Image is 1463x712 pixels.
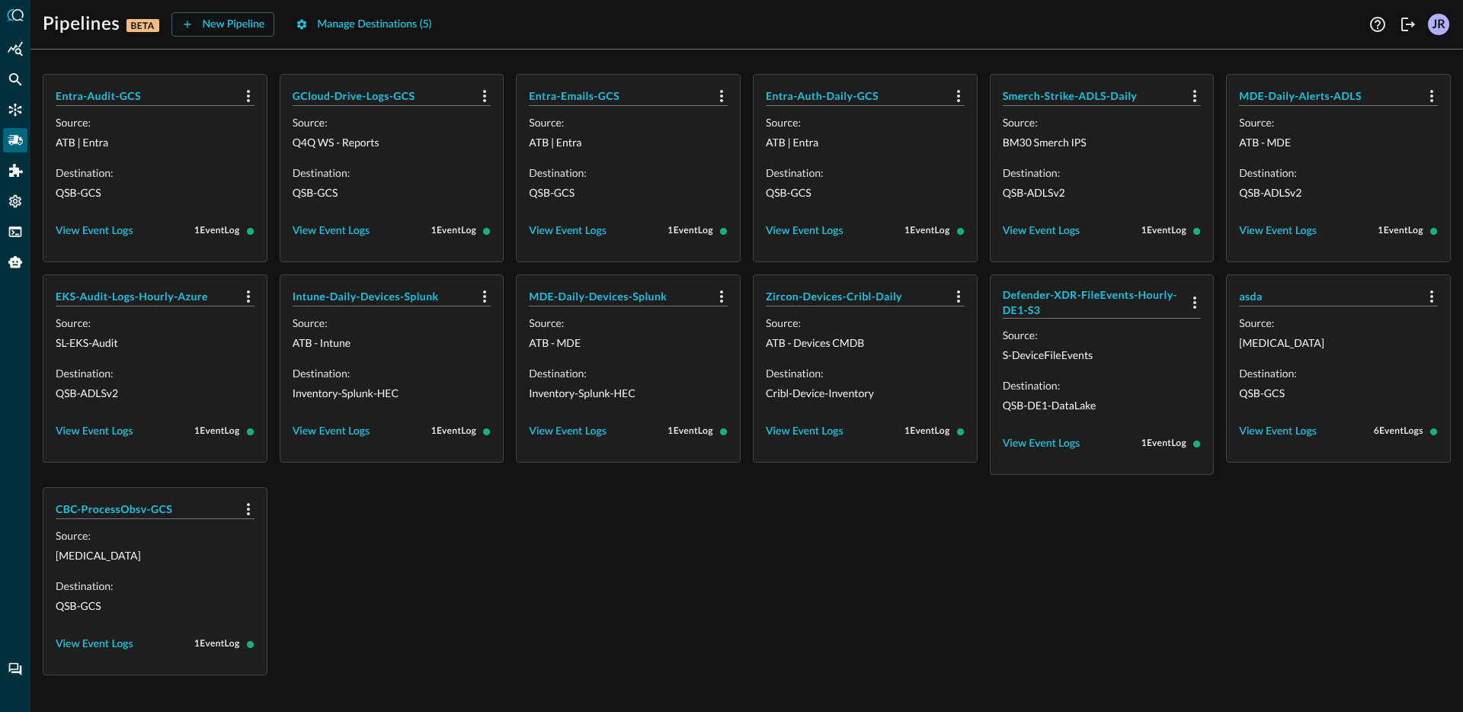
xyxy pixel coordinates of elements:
[529,115,728,130] p: Source:
[1003,219,1080,243] button: View Event Logs
[766,222,844,241] div: View Event Logs
[3,98,27,122] div: Connectors
[3,128,27,152] div: Pipelines
[529,165,728,181] p: Destination:
[529,335,728,351] p: ATB - MDE
[1141,438,1187,450] span: 1 Event Log
[766,335,965,351] p: ATB - Devices CMDB
[293,386,491,401] p: Inventory-Splunk-HEC
[56,135,255,150] p: ATB | Entra
[1239,222,1317,241] div: View Event Logs
[1003,398,1202,413] p: QSB-DE1-DataLake
[3,250,27,274] div: Query Agent
[56,289,236,304] h5: EKS-Audit-Logs-Hourly-Azure
[1003,222,1080,241] div: View Event Logs
[56,635,133,654] div: View Event Logs
[3,657,27,682] div: Chat
[431,225,477,237] span: 1 Event Log
[293,335,491,351] p: ATB - Intune
[1003,88,1183,104] h5: Smerch-Strike-ADLS-Daily
[194,225,240,237] span: 1 Event Log
[56,88,236,104] h5: Entra-Audit-GCS
[1003,165,1202,181] p: Destination:
[1003,135,1202,150] p: BM30 Smerch IPS
[1003,328,1202,343] p: Source:
[766,419,844,444] button: View Event Logs
[126,19,159,32] p: BETA
[529,316,728,331] p: Source:
[293,165,491,181] p: Destination:
[766,386,965,401] p: Cribl-Device-Inventory
[56,386,255,401] p: QSB-ADLSv2
[293,222,370,241] div: View Event Logs
[1239,88,1420,104] h5: MDE-Daily-Alerts-ADLS
[766,88,946,104] h5: Entra-Auth-Daily-GCS
[317,15,431,34] div: Manage Destinations ( 5 )
[56,366,255,381] p: Destination:
[1396,12,1420,37] button: Logout
[1003,435,1080,454] div: View Event Logs
[529,419,607,444] button: View Event Logs
[171,12,275,37] button: New Pipeline
[194,638,240,650] span: 1 Event Log
[529,219,607,243] button: View Event Logs
[293,135,491,150] p: Q4Q WS - Reports
[1239,316,1438,331] p: Source:
[1239,422,1317,441] div: View Event Logs
[904,225,950,237] span: 1 Event Log
[766,135,965,150] p: ATB | Entra
[203,15,265,34] div: New Pipeline
[1378,225,1423,237] span: 1 Event Log
[766,185,965,200] p: QSB-GCS
[529,185,728,200] p: QSB-GCS
[904,425,950,438] span: 1 Event Log
[766,115,965,130] p: Source:
[293,289,473,304] h5: Intune-Daily-Devices-Splunk
[293,185,491,200] p: QSB-GCS
[431,425,477,438] span: 1 Event Log
[1239,185,1438,200] p: QSB-ADLSv2
[1365,12,1390,37] button: Help
[56,548,255,563] p: [MEDICAL_DATA]
[766,165,965,181] p: Destination:
[56,632,133,656] button: View Event Logs
[293,115,491,130] p: Source:
[1003,348,1202,363] p: S-DeviceFileEvents
[56,422,133,441] div: View Event Logs
[293,422,370,441] div: View Event Logs
[56,219,133,243] button: View Event Logs
[1239,289,1420,304] h5: asda
[56,185,255,200] p: QSB-GCS
[1374,425,1423,438] span: 6 Event Logs
[56,502,236,517] h5: CBC-ProcessObsv-GCS
[1003,378,1202,393] p: Destination:
[56,335,255,351] p: SL-EKS-Audit
[3,67,27,91] div: Federated Search
[529,135,728,150] p: ATB | Entra
[1239,366,1438,381] p: Destination:
[529,422,607,441] div: View Event Logs
[529,366,728,381] p: Destination:
[56,419,133,444] button: View Event Logs
[667,225,713,237] span: 1 Event Log
[3,37,27,61] div: Summary Insights
[293,316,491,331] p: Source:
[3,220,27,244] div: FSQL
[293,219,370,243] button: View Event Logs
[1003,115,1202,130] p: Source:
[529,88,709,104] h5: Entra-Emails-GCS
[1239,165,1438,181] p: Destination:
[1239,419,1317,444] button: View Event Logs
[1003,431,1080,456] button: View Event Logs
[667,425,713,438] span: 1 Event Log
[287,12,440,37] button: Manage Destinations (5)
[56,222,133,241] div: View Event Logs
[1239,135,1438,150] p: ATB - MDE
[1239,335,1438,351] p: [MEDICAL_DATA]
[1428,14,1449,35] div: JR
[766,316,965,331] p: Source:
[529,222,607,241] div: View Event Logs
[56,598,255,614] p: QSB-GCS
[1239,386,1438,401] p: QSB-GCS
[766,366,965,381] p: Destination:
